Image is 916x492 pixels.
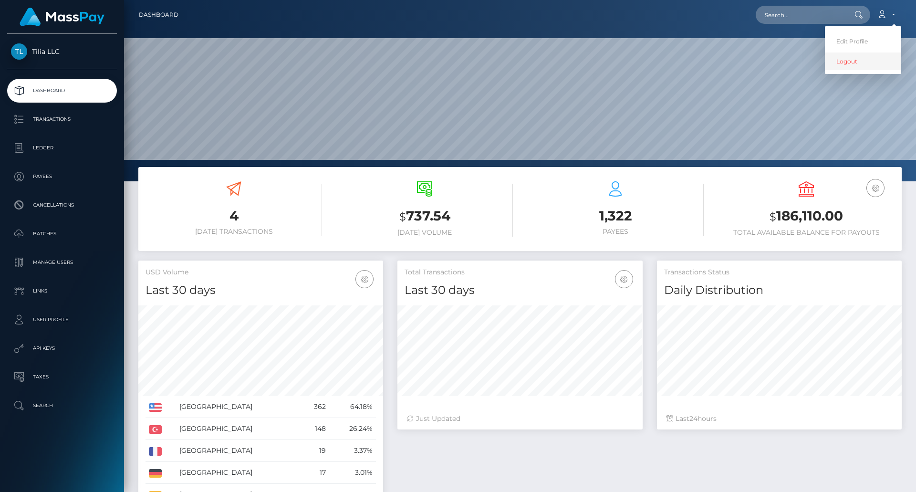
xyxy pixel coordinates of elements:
img: DE.png [149,469,162,478]
span: Tilia LLC [7,47,117,56]
h3: 1,322 [527,207,704,225]
p: Links [11,284,113,298]
a: Edit Profile [825,32,901,50]
h6: [DATE] Transactions [146,228,322,236]
h5: USD Volume [146,268,376,277]
h4: Last 30 days [405,282,635,299]
p: Ledger [11,141,113,155]
a: Batches [7,222,117,246]
p: Payees [11,169,113,184]
p: Batches [11,227,113,241]
img: MassPay Logo [20,8,104,26]
p: Dashboard [11,84,113,98]
p: Search [11,398,113,413]
h4: Daily Distribution [664,282,895,299]
h6: Total Available Balance for Payouts [718,229,895,237]
td: [GEOGRAPHIC_DATA] [176,396,300,418]
a: Taxes [7,365,117,389]
a: Dashboard [139,5,178,25]
td: [GEOGRAPHIC_DATA] [176,440,300,462]
td: 19 [300,440,329,462]
div: Last hours [666,414,892,424]
a: Cancellations [7,193,117,217]
td: 26.24% [329,418,376,440]
img: Tilia LLC [11,43,27,60]
p: User Profile [11,313,113,327]
td: 362 [300,396,329,418]
span: 24 [689,414,697,423]
div: Just Updated [407,414,633,424]
a: Manage Users [7,251,117,274]
a: Payees [7,165,117,188]
td: 148 [300,418,329,440]
img: US.png [149,403,162,412]
h3: 4 [146,207,322,225]
p: Manage Users [11,255,113,270]
img: FR.png [149,447,162,456]
h5: Transactions Status [664,268,895,277]
a: Search [7,394,117,418]
h3: 737.54 [336,207,513,226]
h6: Payees [527,228,704,236]
a: Ledger [7,136,117,160]
img: TR.png [149,425,162,434]
h3: 186,110.00 [718,207,895,226]
h6: [DATE] Volume [336,229,513,237]
a: User Profile [7,308,117,332]
td: 3.37% [329,440,376,462]
p: Transactions [11,112,113,126]
a: API Keys [7,336,117,360]
a: Dashboard [7,79,117,103]
small: $ [399,210,406,223]
a: Logout [825,52,901,70]
td: 3.01% [329,462,376,484]
a: Transactions [7,107,117,131]
td: 64.18% [329,396,376,418]
input: Search... [756,6,845,24]
a: Links [7,279,117,303]
h4: Last 30 days [146,282,376,299]
h5: Total Transactions [405,268,635,277]
p: Cancellations [11,198,113,212]
p: API Keys [11,341,113,356]
p: Taxes [11,370,113,384]
td: 17 [300,462,329,484]
small: $ [770,210,776,223]
td: [GEOGRAPHIC_DATA] [176,418,300,440]
td: [GEOGRAPHIC_DATA] [176,462,300,484]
